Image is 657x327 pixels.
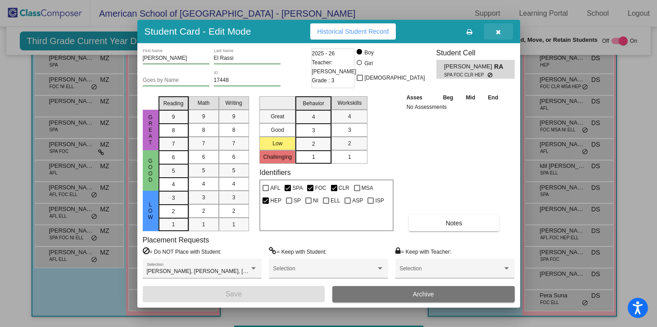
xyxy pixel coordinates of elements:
label: Identifiers [259,168,290,177]
span: 2 [348,139,351,148]
span: 2 [312,140,315,148]
span: 3 [348,126,351,134]
span: FOC [315,183,326,193]
span: Archive [413,291,434,298]
span: 2 [202,207,205,215]
span: 3 [312,126,315,134]
span: RA [494,62,507,72]
button: Historical Student Record [310,23,396,40]
span: 2025 - 26 [312,49,335,58]
span: 1 [232,220,236,228]
div: Boy [364,49,374,57]
span: Great [146,114,154,146]
span: 4 [312,113,315,121]
span: 5 [232,166,236,175]
th: Asses [404,93,437,103]
span: 9 [232,112,236,121]
span: Grade : 3 [312,76,335,85]
span: 4 [172,180,175,188]
span: 6 [232,153,236,161]
span: 2 [232,207,236,215]
span: 7 [172,140,175,148]
span: AFL [270,183,280,193]
th: Beg [436,93,460,103]
span: 5 [202,166,205,175]
th: End [481,93,505,103]
span: CLR [339,183,349,193]
span: 8 [172,126,175,134]
td: No Assessments [404,103,505,112]
span: [PERSON_NAME] El [PERSON_NAME] [444,62,494,72]
span: 9 [172,113,175,121]
span: Historical Student Record [317,28,389,35]
span: Reading [163,99,184,108]
span: ISP [375,195,384,206]
span: NI [313,195,318,206]
span: [PERSON_NAME], [PERSON_NAME], [PERSON_NAME], [PERSON_NAME] [147,268,334,274]
span: 1 [348,153,351,161]
span: Math [198,99,210,107]
span: 9 [202,112,205,121]
span: MSA [362,183,373,193]
div: Girl [364,59,373,67]
button: Notes [409,215,499,231]
span: Save [226,290,242,298]
span: 1 [312,153,315,161]
span: SP [294,195,301,206]
span: SPA [292,183,303,193]
span: 1 [202,220,205,228]
h3: Student Cell [436,49,515,57]
span: Notes [446,219,462,227]
label: = Keep with Teacher: [395,247,451,256]
button: Archive [332,286,515,302]
span: 4 [232,180,236,188]
label: = Keep with Student: [269,247,326,256]
span: 1 [172,220,175,228]
span: [DEMOGRAPHIC_DATA] [364,72,425,83]
span: 3 [172,194,175,202]
span: ASP [352,195,363,206]
span: 2 [172,207,175,215]
h3: Student Card - Edit Mode [145,26,251,37]
span: 3 [202,193,205,202]
span: 4 [348,112,351,121]
span: 8 [202,126,205,134]
label: Placement Requests [143,236,209,244]
span: 7 [232,139,236,148]
span: 5 [172,167,175,175]
span: Workskills [337,99,362,107]
span: HEP [270,195,281,206]
input: Enter ID [214,77,281,84]
span: ELL [331,195,340,206]
span: 6 [202,153,205,161]
span: Teacher: [PERSON_NAME] [312,58,357,76]
span: 6 [172,153,175,161]
th: Mid [460,93,481,103]
label: = Do NOT Place with Student: [143,247,222,256]
span: 4 [202,180,205,188]
span: Low [146,202,154,220]
span: 8 [232,126,236,134]
span: 7 [202,139,205,148]
span: 3 [232,193,236,202]
span: Behavior [303,99,324,108]
span: Good [146,158,154,183]
button: Save [143,286,325,302]
span: Writing [225,99,242,107]
span: SPA FOC CLR HEP [444,72,488,78]
input: goes by name [143,77,209,84]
